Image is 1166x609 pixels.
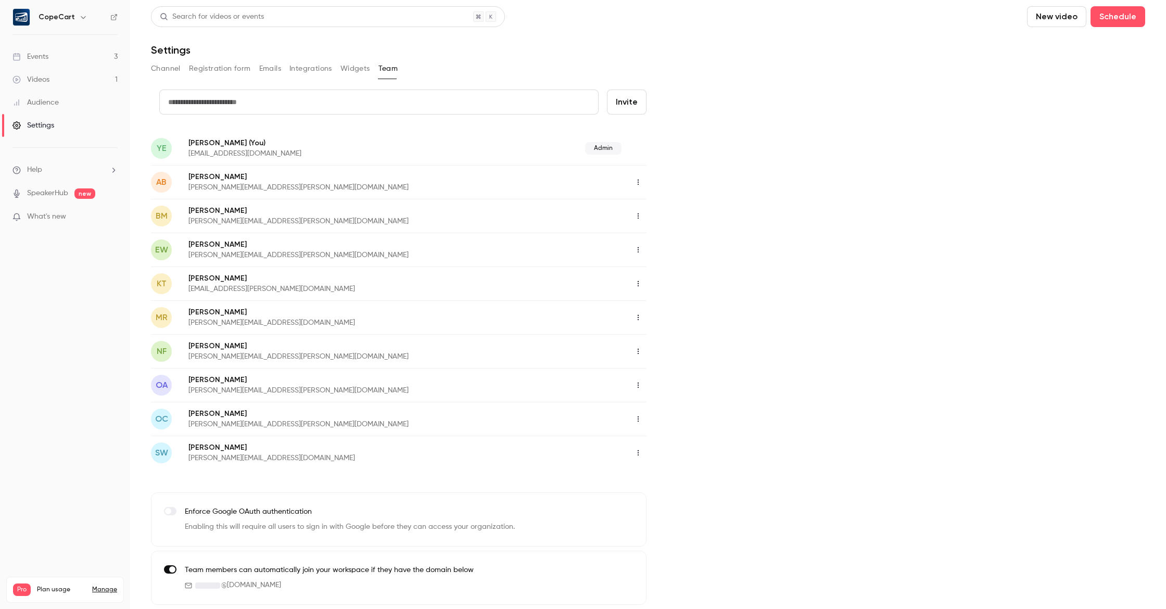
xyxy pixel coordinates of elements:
div: Events [12,52,48,62]
p: [PERSON_NAME] [188,341,519,351]
p: [EMAIL_ADDRESS][PERSON_NAME][DOMAIN_NAME] [188,284,492,294]
div: Search for videos or events [160,11,264,22]
span: Admin [585,142,622,155]
span: OA [156,379,168,391]
button: Team [378,60,398,77]
button: New video [1027,6,1086,27]
span: MR [156,311,168,324]
span: Help [27,164,42,175]
p: [PERSON_NAME] [188,137,443,148]
button: Registration form [189,60,251,77]
p: [PERSON_NAME][EMAIL_ADDRESS][PERSON_NAME][DOMAIN_NAME] [188,351,519,362]
span: SW [155,447,168,459]
p: [PERSON_NAME] [188,273,492,284]
p: Enabling this will require all users to sign in with Google before they can access your organizat... [185,522,515,532]
p: [PERSON_NAME][EMAIL_ADDRESS][PERSON_NAME][DOMAIN_NAME] [188,385,519,396]
a: Manage [92,586,117,594]
p: Enforce Google OAuth authentication [185,506,515,517]
span: Plan usage [37,586,86,594]
span: EW [155,244,168,256]
p: [PERSON_NAME][EMAIL_ADDRESS][PERSON_NAME][DOMAIN_NAME] [188,419,519,429]
a: SpeakerHub [27,188,68,199]
p: [PERSON_NAME] [188,375,519,385]
h1: Settings [151,44,191,56]
p: [PERSON_NAME] [188,206,519,216]
span: OC [155,413,168,425]
span: NF [157,345,167,358]
li: help-dropdown-opener [12,164,118,175]
p: [PERSON_NAME] [188,442,492,453]
p: [PERSON_NAME][EMAIL_ADDRESS][PERSON_NAME][DOMAIN_NAME] [188,216,519,226]
button: Schedule [1091,6,1145,27]
span: Pro [13,583,31,596]
span: What's new [27,211,66,222]
span: @ [DOMAIN_NAME] [221,580,281,591]
p: [PERSON_NAME] [188,307,492,318]
h6: CopeCart [39,12,75,22]
p: [PERSON_NAME] [188,172,519,182]
p: [PERSON_NAME][EMAIL_ADDRESS][PERSON_NAME][DOMAIN_NAME] [188,250,519,260]
img: CopeCart [13,9,30,26]
span: KT [157,277,167,290]
span: YE [157,142,167,155]
button: Emails [259,60,281,77]
button: Channel [151,60,181,77]
span: BM [156,210,168,222]
p: [PERSON_NAME][EMAIL_ADDRESS][PERSON_NAME][DOMAIN_NAME] [188,182,519,193]
div: Audience [12,97,59,108]
button: Invite [607,90,647,115]
div: Videos [12,74,49,85]
span: new [74,188,95,199]
p: [PERSON_NAME] [188,239,519,250]
p: [PERSON_NAME][EMAIL_ADDRESS][DOMAIN_NAME] [188,453,492,463]
p: [PERSON_NAME] [188,409,519,419]
div: Settings [12,120,54,131]
button: Integrations [289,60,332,77]
span: AB [156,176,167,188]
p: [PERSON_NAME][EMAIL_ADDRESS][DOMAIN_NAME] [188,318,492,328]
span: (You) [247,137,265,148]
p: [EMAIL_ADDRESS][DOMAIN_NAME] [188,148,443,159]
p: Team members can automatically join your workspace if they have the domain below [185,565,474,576]
button: Widgets [340,60,370,77]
